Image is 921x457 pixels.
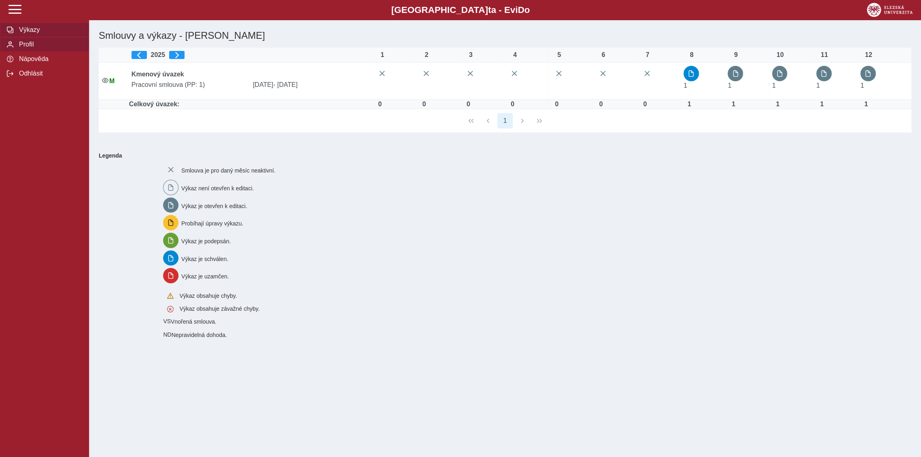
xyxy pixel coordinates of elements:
span: [DATE] [250,81,371,88]
div: Úvazek : 8 h / den. 40 h / týden. [681,101,697,108]
div: 6 [595,51,611,59]
b: Legenda [95,149,908,162]
span: Úvazek : 8 h / den. 40 h / týden. [728,82,731,89]
span: Výkaz je podepsán. [181,238,231,244]
div: 11 [816,51,832,59]
div: 12 [860,51,876,59]
div: 7 [639,51,656,59]
span: o [524,5,530,15]
span: Nápověda [17,55,82,63]
span: Smlouva vnořená do kmene [163,331,171,338]
span: Profil [17,41,82,48]
span: D [518,5,524,15]
span: Pracovní smlouva (PP: 1) [128,81,250,88]
b: [GEOGRAPHIC_DATA] a - Evi [24,5,897,15]
div: 3 [463,51,479,59]
div: Úvazek : [460,101,476,108]
h1: Smlouvy a výkazy - [PERSON_NAME] [95,27,778,44]
span: Úvazek : 8 h / den. 40 h / týden. [772,82,776,89]
div: 5 [551,51,567,59]
div: 1 [374,51,390,59]
b: Kmenový úvazek [132,71,184,78]
i: Smlouva je aktivní [102,77,108,84]
div: Úvazek : [504,101,520,108]
span: Údaje souhlasí s údaji v Magionu [109,78,115,84]
span: t [488,5,491,15]
div: Úvazek : [549,101,565,108]
div: Úvazek : 8 h / den. 40 h / týden. [814,101,830,108]
span: Výkaz není otevřen k editaci. [181,185,254,192]
div: 2025 [132,51,368,59]
span: Úvazek : 8 h / den. 40 h / týden. [683,82,687,89]
span: Úvazek : 8 h / den. 40 h / týden. [816,82,820,89]
button: 1 [497,113,513,128]
div: Úvazek : [372,101,388,108]
div: Úvazek : [416,101,432,108]
span: Výkaz je uzamčen. [181,273,229,280]
div: 10 [772,51,788,59]
span: Výkaz je otevřen k editaci. [181,202,247,209]
div: 9 [728,51,744,59]
span: Odhlásit [17,70,82,77]
span: Probíhají úpravy výkazu. [181,220,243,227]
div: Úvazek : [593,101,609,108]
span: Vnořená smlouva. [171,318,216,325]
td: Celkový úvazek: [128,100,371,109]
img: logo_web_su.png [867,3,913,17]
span: Úvazek : 8 h / den. 40 h / týden. [860,82,864,89]
span: Nepravidelná dohoda. [172,332,227,338]
div: Úvazek : [637,101,653,108]
span: Výkazy [17,26,82,34]
div: Úvazek : 8 h / den. 40 h / týden. [858,101,874,108]
span: Smlouva je pro daný měsíc neaktivní. [181,167,276,174]
span: - [DATE] [273,81,297,88]
span: Výkaz je schválen. [181,255,228,262]
span: Smlouva vnořená do kmene [163,318,171,324]
div: Úvazek : 8 h / den. 40 h / týden. [725,101,741,108]
div: Úvazek : 8 h / den. 40 h / týden. [770,101,786,108]
span: Výkaz obsahuje chyby. [179,293,237,299]
span: Výkaz obsahuje závažné chyby. [179,305,259,312]
div: 4 [507,51,523,59]
div: 2 [418,51,435,59]
div: 8 [683,51,700,59]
